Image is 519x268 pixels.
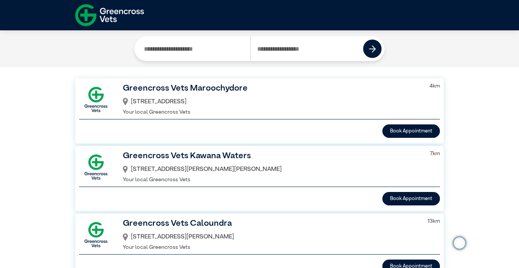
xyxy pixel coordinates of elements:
div: [STREET_ADDRESS][PERSON_NAME] [123,230,418,243]
input: Search by Postcode [250,36,364,61]
p: 7 km [430,150,440,158]
img: f-logo [75,2,144,28]
h3: Greencross Vets Kawana Waters [123,150,420,163]
button: Book Appointment [382,124,440,138]
button: Book Appointment [382,192,440,205]
div: [STREET_ADDRESS] [123,95,420,108]
p: Your local Greencross Vets [123,243,418,252]
p: Your local Greencross Vets [123,176,420,184]
img: GX-Square.png [79,150,113,184]
p: Your local Greencross Vets [123,108,420,117]
img: icon-right [369,45,376,53]
img: GX-Square.png [79,83,113,116]
input: Search by Clinic Name [137,36,250,61]
img: GX-Square.png [79,218,113,251]
h3: Greencross Vets Maroochydore [123,82,420,95]
p: 13 km [428,217,440,226]
h3: Greencross Vets Caloundra [123,217,418,230]
p: 4 km [430,82,440,91]
div: [STREET_ADDRESS][PERSON_NAME][PERSON_NAME] [123,163,420,176]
